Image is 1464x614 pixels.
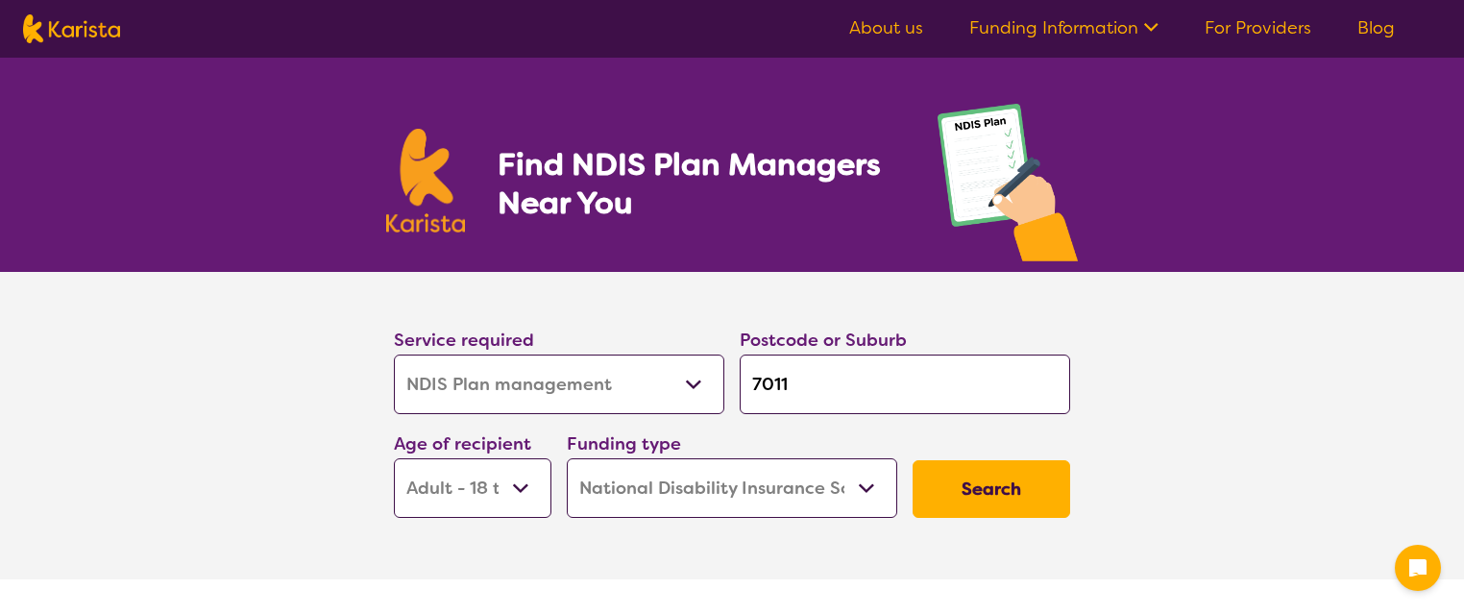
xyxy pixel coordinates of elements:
input: Type [740,355,1070,414]
label: Service required [394,329,534,352]
a: Funding Information [969,16,1159,39]
h1: Find NDIS Plan Managers Near You [498,145,899,222]
img: Karista logo [23,14,120,43]
a: About us [849,16,923,39]
label: Funding type [567,432,681,455]
label: Postcode or Suburb [740,329,907,352]
label: Age of recipient [394,432,531,455]
a: Blog [1357,16,1395,39]
button: Search [913,460,1070,518]
a: For Providers [1205,16,1311,39]
img: plan-management [938,104,1078,272]
img: Karista logo [386,129,465,233]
